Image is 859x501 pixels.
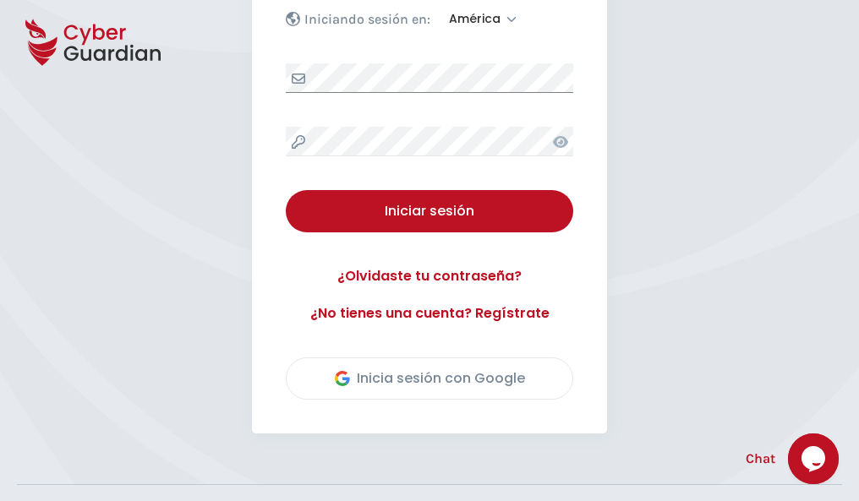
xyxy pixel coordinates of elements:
span: Chat [746,449,775,469]
a: ¿Olvidaste tu contraseña? [286,266,573,286]
a: ¿No tienes una cuenta? Regístrate [286,303,573,324]
div: Iniciar sesión [298,201,561,221]
button: Iniciar sesión [286,190,573,232]
div: Inicia sesión con Google [335,368,525,389]
iframe: chat widget [788,433,842,484]
button: Inicia sesión con Google [286,357,573,400]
